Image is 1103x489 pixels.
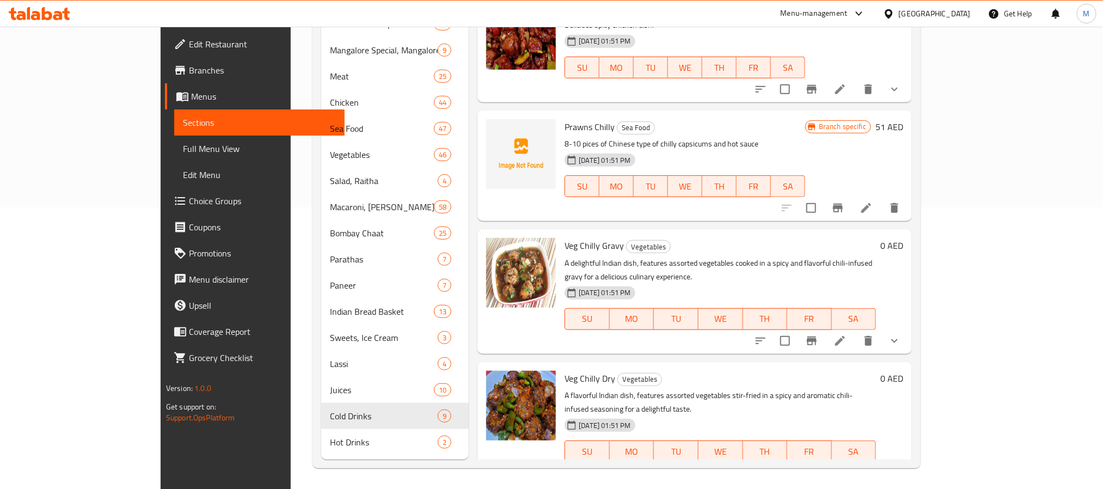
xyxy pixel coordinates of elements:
[774,329,796,352] span: Select to update
[330,200,434,213] span: Macaroni, [PERSON_NAME], Lentils, Eggs
[672,179,698,194] span: WE
[747,444,783,460] span: TH
[737,57,771,78] button: FR
[434,307,451,317] span: 13
[836,444,872,460] span: SA
[189,273,336,286] span: Menu disclaimer
[565,119,615,135] span: Prawns Chilly
[330,357,438,370] span: Lassi
[165,83,345,109] a: Menus
[166,411,235,425] a: Support.OpsPlatform
[434,383,451,396] div: items
[658,311,694,327] span: TU
[330,96,434,109] span: Chicken
[330,383,434,396] span: Juices
[434,71,451,82] span: 25
[330,70,434,83] span: Meat
[189,38,336,51] span: Edit Restaurant
[880,371,903,386] h6: 0 AED
[174,109,345,136] a: Sections
[565,370,615,387] span: Veg Chilly Dry
[321,351,469,377] div: Lassi4
[834,334,847,347] a: Edit menu item
[174,162,345,188] a: Edit Menu
[638,60,664,76] span: TU
[330,436,438,449] span: Hot Drinks
[330,44,438,57] span: Mangalore Special, Mangalore Thalil
[174,136,345,162] a: Full Menu View
[875,119,903,135] h6: 51 AED
[321,377,469,403] div: Juices10
[321,220,469,246] div: Bombay Chaat25
[321,168,469,194] div: Salad, Raitha4
[330,122,434,135] span: Sea Food
[330,409,438,423] span: Cold Drinks
[836,311,872,327] span: SA
[574,36,635,46] span: [DATE] 01:51 PM
[832,441,877,462] button: SA
[800,197,823,219] span: Select to update
[434,305,451,318] div: items
[330,253,438,266] div: Parathas
[321,194,469,220] div: Macaroni, [PERSON_NAME], Lentils, Eggs58
[834,83,847,96] a: Edit menu item
[330,279,438,292] span: Paneer
[438,331,451,344] div: items
[165,214,345,240] a: Coupons
[330,331,438,344] span: Sweets, Ice Cream
[574,155,635,166] span: [DATE] 01:51 PM
[438,333,451,343] span: 3
[654,441,698,462] button: TU
[189,194,336,207] span: Choice Groups
[775,60,801,76] span: SA
[165,240,345,266] a: Promotions
[627,241,670,253] span: Vegetables
[438,411,451,421] span: 9
[741,60,767,76] span: FR
[814,121,871,132] span: Branch specific
[434,385,451,395] span: 10
[881,195,908,221] button: delete
[855,328,881,354] button: delete
[604,179,629,194] span: MO
[634,175,668,197] button: TU
[166,381,193,395] span: Version:
[565,389,876,416] p: A flavorful Indian dish, features assorted vegetables stir-fried in a spicy and aromatic chili-in...
[165,319,345,345] a: Coverage Report
[321,63,469,89] div: Meat25
[599,57,634,78] button: MO
[438,176,451,186] span: 4
[668,57,702,78] button: WE
[574,288,635,298] span: [DATE] 01:51 PM
[899,8,971,20] div: [GEOGRAPHIC_DATA]
[165,188,345,214] a: Choice Groups
[321,37,469,63] div: Mangalore Special, Mangalore Thalil9
[438,359,451,369] span: 4
[321,325,469,351] div: Sweets, Ice Cream3
[330,174,438,187] span: Salad, Raitha
[321,115,469,142] div: Sea Food47
[569,60,595,76] span: SU
[614,444,650,460] span: MO
[183,116,336,129] span: Sections
[330,305,434,318] div: Indian Bread Basket
[707,60,732,76] span: TH
[183,168,336,181] span: Edit Menu
[321,403,469,429] div: Cold Drinks9
[565,175,599,197] button: SU
[569,311,605,327] span: SU
[634,57,668,78] button: TU
[610,308,654,330] button: MO
[434,124,451,134] span: 47
[702,175,737,197] button: TH
[486,119,556,189] img: Prawns Chilly
[321,142,469,168] div: Vegetables46
[737,175,771,197] button: FR
[698,441,743,462] button: WE
[747,311,783,327] span: TH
